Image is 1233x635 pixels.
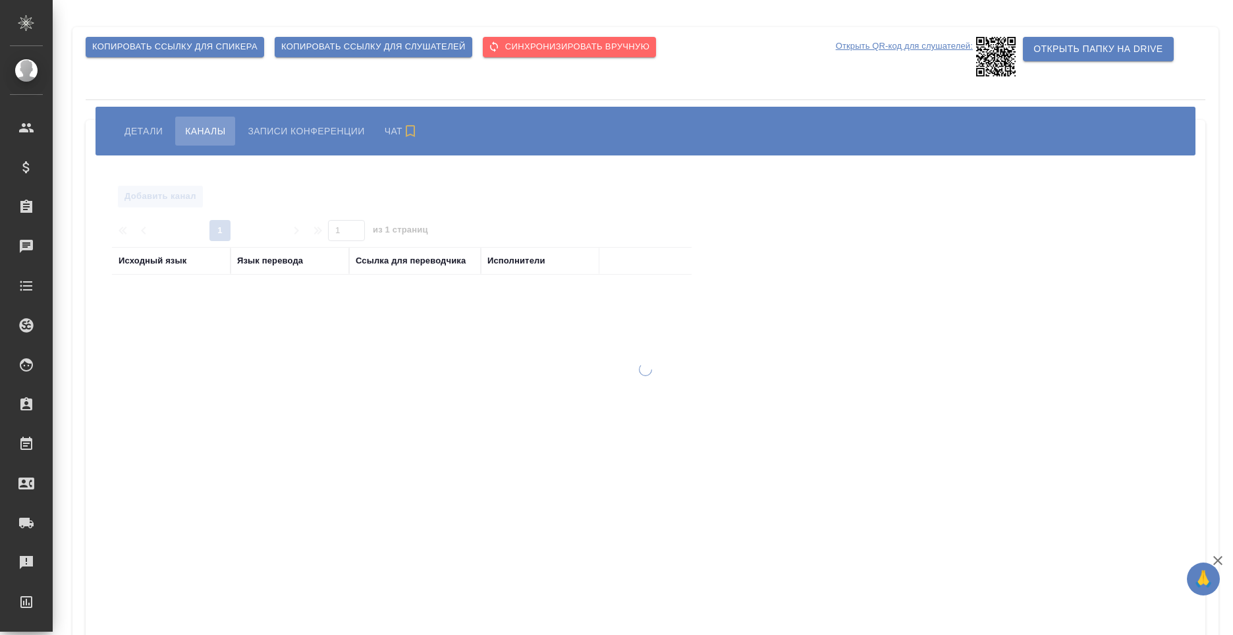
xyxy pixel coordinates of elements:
span: Каналы [185,123,225,139]
button: Копировать ссылку для спикера [86,37,264,57]
button: 🙏 [1187,563,1220,595]
span: Записи конференции [248,123,364,139]
svg: Подписаться [402,123,418,139]
button: Копировать ссылку для слушателей [275,37,472,57]
div: Исполнители [487,254,545,267]
div: Язык перевода [237,254,303,267]
button: Открыть папку на Drive [1023,37,1173,61]
span: Чат [385,123,422,139]
span: Детали [124,123,163,139]
span: Открыть папку на Drive [1033,41,1163,57]
div: Исходный язык [119,254,186,267]
div: Ссылка для переводчика [356,254,466,267]
span: 🙏 [1192,565,1215,593]
p: Открыть QR-код для слушателей: [836,37,973,76]
button: Cинхронизировать вручную [483,37,656,57]
span: Копировать ссылку для спикера [92,40,258,55]
span: Cинхронизировать вручную [489,40,649,55]
span: Копировать ссылку для слушателей [281,40,466,55]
